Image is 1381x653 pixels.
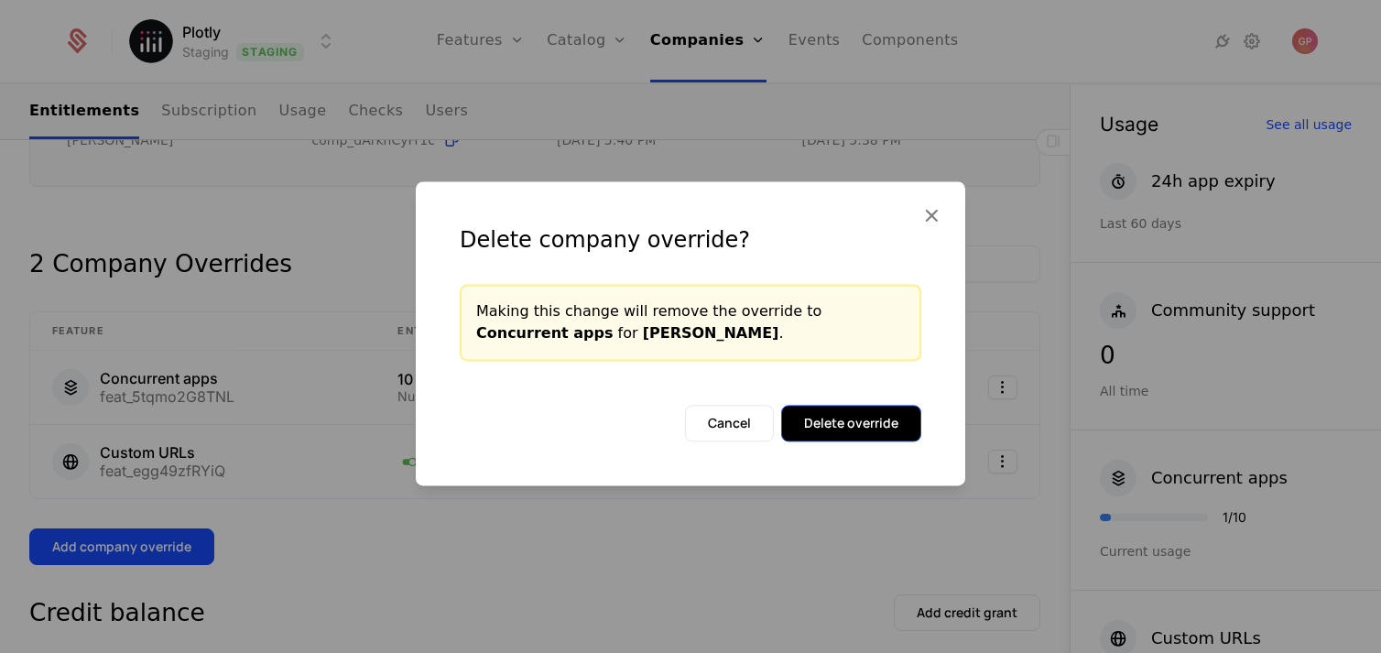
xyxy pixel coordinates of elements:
div: Delete company override? [460,225,921,255]
span: Concurrent apps [476,324,613,342]
button: Cancel [685,405,774,441]
button: Delete override [781,405,921,441]
span: [PERSON_NAME] [643,324,779,342]
div: Making this change will remove the override to for . [476,300,905,344]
